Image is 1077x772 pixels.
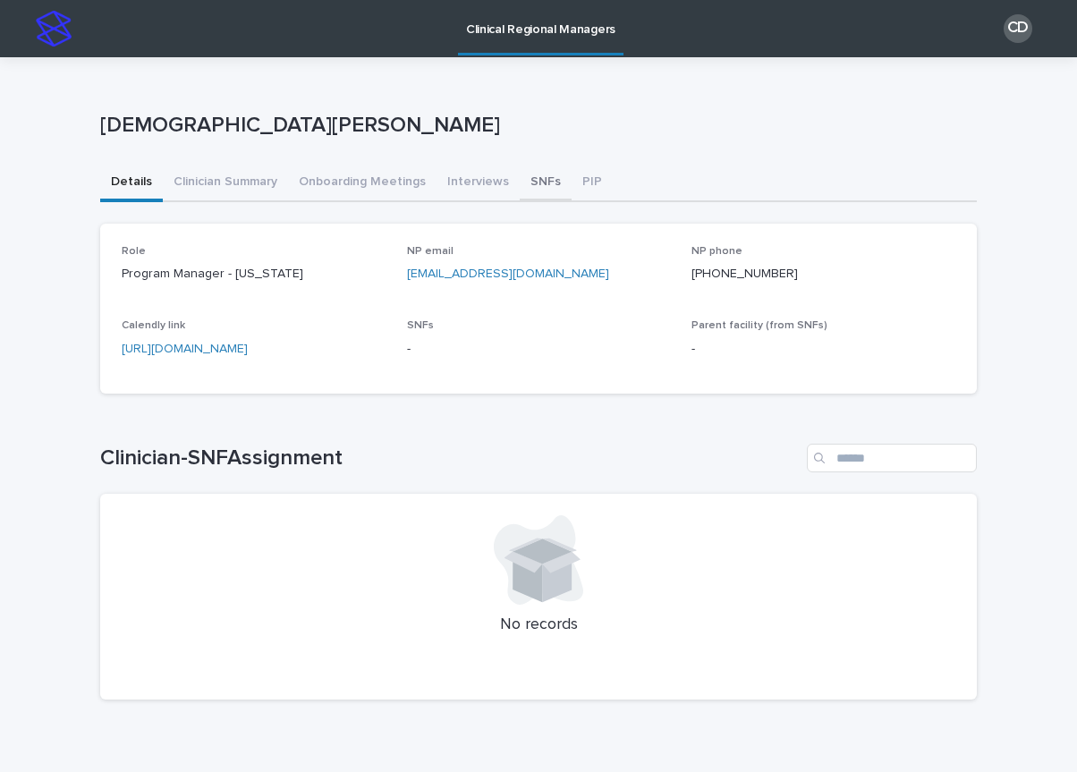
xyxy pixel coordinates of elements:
[122,320,185,331] span: Calendly link
[122,343,248,355] a: [URL][DOMAIN_NAME]
[100,165,163,202] button: Details
[691,340,955,359] p: -
[520,165,572,202] button: SNFs
[122,246,146,257] span: Role
[100,113,970,139] p: [DEMOGRAPHIC_DATA][PERSON_NAME]
[100,445,800,471] h1: Clinician-SNFAssignment
[407,267,609,280] a: [EMAIL_ADDRESS][DOMAIN_NAME]
[691,267,798,280] a: [PHONE_NUMBER]
[572,165,613,202] button: PIP
[407,246,454,257] span: NP email
[122,265,386,284] p: Program Manager - [US_STATE]
[691,320,827,331] span: Parent facility (from SNFs)
[437,165,520,202] button: Interviews
[807,444,977,472] input: Search
[288,165,437,202] button: Onboarding Meetings
[36,11,72,47] img: stacker-logo-s-only.png
[691,246,742,257] span: NP phone
[407,320,434,331] span: SNFs
[1004,14,1032,43] div: CD
[122,615,955,635] p: No records
[407,340,671,359] p: -
[163,165,288,202] button: Clinician Summary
